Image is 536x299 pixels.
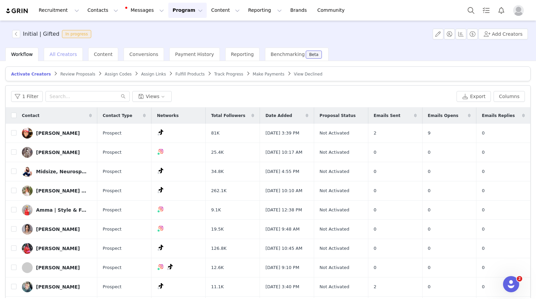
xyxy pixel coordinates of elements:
[36,169,87,174] div: Midsize, Neurospicy, DIY, Mom
[244,3,286,18] button: Reporting
[207,3,244,18] button: Content
[22,224,33,235] img: 15a5d2bd-68a0-4bec-820e-ee8ba68694bf.jpg
[22,205,92,215] a: Amma | Style & Fashion Creator
[211,207,221,213] span: 9.1K
[22,128,33,139] img: 66848a82-a2b3-456d-966c-53e418acef98--s.jpg
[320,264,349,271] span: Not Activated
[265,168,299,175] span: [DATE] 4:55 PM
[294,72,323,77] span: View Declined
[103,168,122,175] span: Prospect
[503,276,519,292] iframe: Intercom live chat
[132,91,172,102] button: Views
[265,187,302,194] span: [DATE] 10:10 AM
[105,72,132,77] span: Assign Codes
[428,149,431,156] span: 0
[103,207,122,213] span: Prospect
[428,226,431,233] span: 0
[374,207,376,213] span: 0
[509,5,531,16] button: Profile
[141,72,166,77] span: Assign Links
[36,207,87,213] div: Amma | Style & Fashion Creator
[253,72,284,77] span: Make Payments
[22,185,92,196] a: [PERSON_NAME] Couv [PERSON_NAME]
[22,113,39,119] span: Contact
[309,53,319,57] div: Beta
[320,245,349,252] span: Not Activated
[457,91,491,102] button: Export
[265,245,302,252] span: [DATE] 10:45 AM
[211,113,245,119] span: Total Followers
[482,113,515,119] span: Emails Replies
[158,226,164,231] img: instagram.svg
[374,113,400,119] span: Emails Sent
[22,205,33,215] img: d2f862e3-3e00-41ca-b69d-8ab55f72675b.jpg
[129,52,158,57] span: Conversions
[374,283,376,290] span: 2
[265,149,302,156] span: [DATE] 10:17 AM
[313,3,352,18] a: Community
[121,94,126,99] i: icon: search
[103,283,122,290] span: Prospect
[11,91,43,102] button: 1 Filter
[36,188,87,193] div: [PERSON_NAME] Couv [PERSON_NAME]
[60,72,95,77] span: Review Proposals
[22,166,33,177] img: f4d2b35b-9ae3-49b9-b7fe-294b2e591fc3.jpg
[374,245,376,252] span: 0
[214,72,243,77] span: Track Progress
[35,3,83,18] button: Recruitment
[22,243,92,254] a: [PERSON_NAME]
[494,3,509,18] button: Notifications
[211,168,224,175] span: 34.8K
[23,30,59,38] h3: Initial | Gifted
[428,245,431,252] span: 0
[158,264,164,269] img: instagram.svg
[265,113,292,119] span: Date Added
[211,283,224,290] span: 11.1K
[36,130,80,136] div: [PERSON_NAME]
[320,207,349,213] span: Not Activated
[265,226,300,233] span: [DATE] 9:48 AM
[211,187,227,194] span: 262.1K
[428,264,431,271] span: 0
[265,264,299,271] span: [DATE] 9:10 PM
[45,91,130,102] input: Search...
[464,3,478,18] button: Search
[374,264,376,271] span: 0
[103,245,122,252] span: Prospect
[320,113,356,119] span: Proposal Status
[211,130,220,137] span: 81K
[22,224,92,235] a: [PERSON_NAME]
[265,207,302,213] span: [DATE] 12:38 PM
[103,130,122,137] span: Prospect
[158,206,164,212] img: instagram.svg
[374,187,376,194] span: 0
[36,246,80,251] div: [PERSON_NAME]
[168,3,207,18] button: Program
[11,72,51,77] span: Activate Creators
[22,281,33,292] img: f4a5a2ff-73eb-48f7-b35d-ec61f083ecf3.jpg
[49,52,77,57] span: All Creators
[231,52,254,57] span: Reporting
[103,113,132,119] span: Contact Type
[175,72,205,77] span: Fulfill Products
[94,52,113,57] span: Content
[265,283,299,290] span: [DATE] 3:40 PM
[428,283,431,290] span: 0
[158,149,164,154] img: instagram.svg
[157,113,178,119] span: Networks
[22,243,33,254] img: 4562f43b-63ed-46f6-96f5-11a7ef82c57a.jpg
[513,5,524,16] img: placeholder-profile.jpg
[22,281,92,292] a: [PERSON_NAME]
[428,187,431,194] span: 0
[320,149,349,156] span: Not Activated
[103,226,122,233] span: Prospect
[36,284,80,290] div: [PERSON_NAME]
[175,52,214,57] span: Payment History
[12,30,94,38] span: [object Object]
[428,113,459,119] span: Emails Opens
[5,8,29,14] img: grin logo
[22,147,92,158] a: [PERSON_NAME]
[374,149,376,156] span: 0
[36,227,80,232] div: [PERSON_NAME]
[22,166,92,177] a: Midsize, Neurospicy, DIY, Mom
